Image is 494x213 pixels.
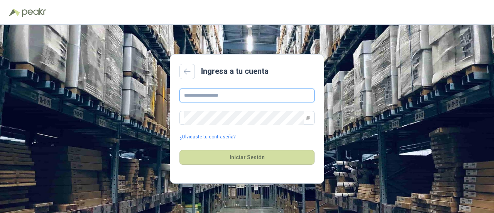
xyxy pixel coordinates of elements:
[201,65,269,77] h2: Ingresa a tu cuenta
[306,116,310,120] span: eye-invisible
[9,9,20,16] img: Logo
[179,133,235,141] a: ¿Olvidaste tu contraseña?
[22,8,46,17] img: Peakr
[179,150,315,165] button: Iniciar Sesión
